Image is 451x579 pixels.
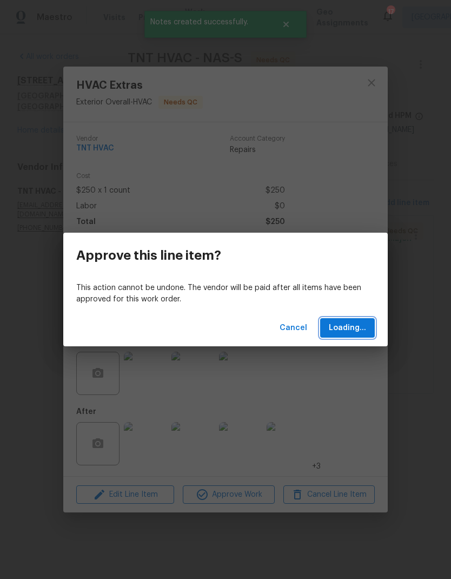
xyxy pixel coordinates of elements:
button: Loading... [320,318,375,338]
button: Cancel [275,318,311,338]
h3: Approve this line item? [76,248,221,263]
span: Loading... [329,321,366,335]
span: Cancel [280,321,307,335]
p: This action cannot be undone. The vendor will be paid after all items have been approved for this... [76,282,375,305]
